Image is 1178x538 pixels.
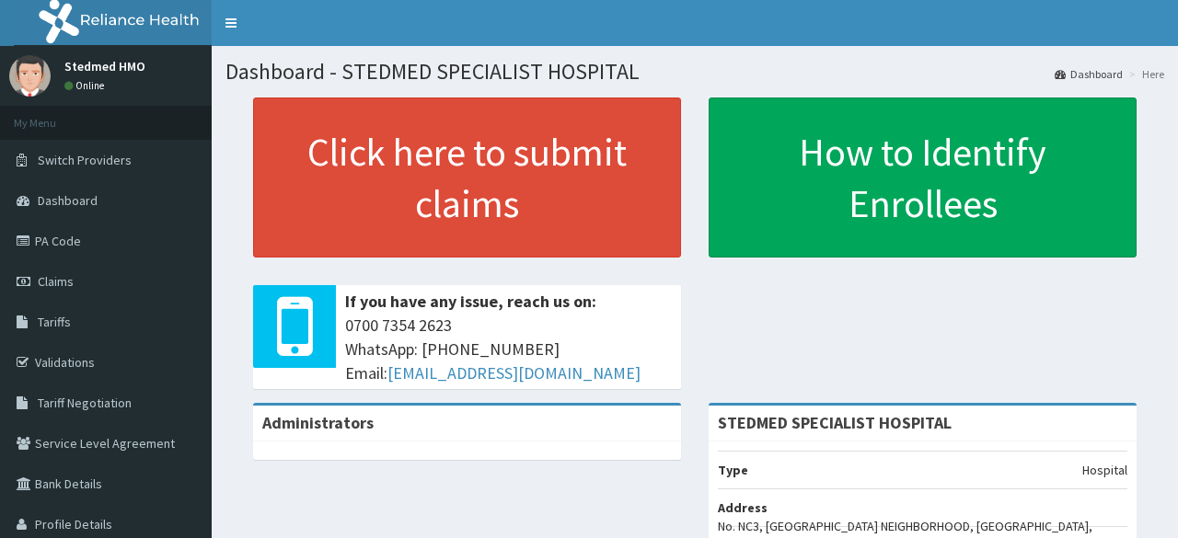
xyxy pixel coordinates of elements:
[64,79,109,92] a: Online
[38,314,71,330] span: Tariffs
[718,412,952,433] strong: STEDMED SPECIALIST HOSPITAL
[1082,461,1127,479] p: Hospital
[38,273,74,290] span: Claims
[718,499,768,516] b: Address
[345,291,596,312] b: If you have any issue, reach us on:
[64,60,145,73] p: Stedmed HMO
[38,192,98,209] span: Dashboard
[345,314,672,384] span: 0700 7354 2623 WhatsApp: [PHONE_NUMBER] Email:
[1125,66,1164,82] li: Here
[253,97,681,258] a: Click here to submit claims
[38,152,132,168] span: Switch Providers
[1055,66,1123,82] a: Dashboard
[718,462,748,478] b: Type
[709,97,1137,258] a: How to Identify Enrollees
[387,362,641,383] a: [EMAIL_ADDRESS][DOMAIN_NAME]
[38,395,132,411] span: Tariff Negotiation
[9,55,51,97] img: User Image
[262,412,374,433] b: Administrators
[225,60,1164,84] h1: Dashboard - STEDMED SPECIALIST HOSPITAL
